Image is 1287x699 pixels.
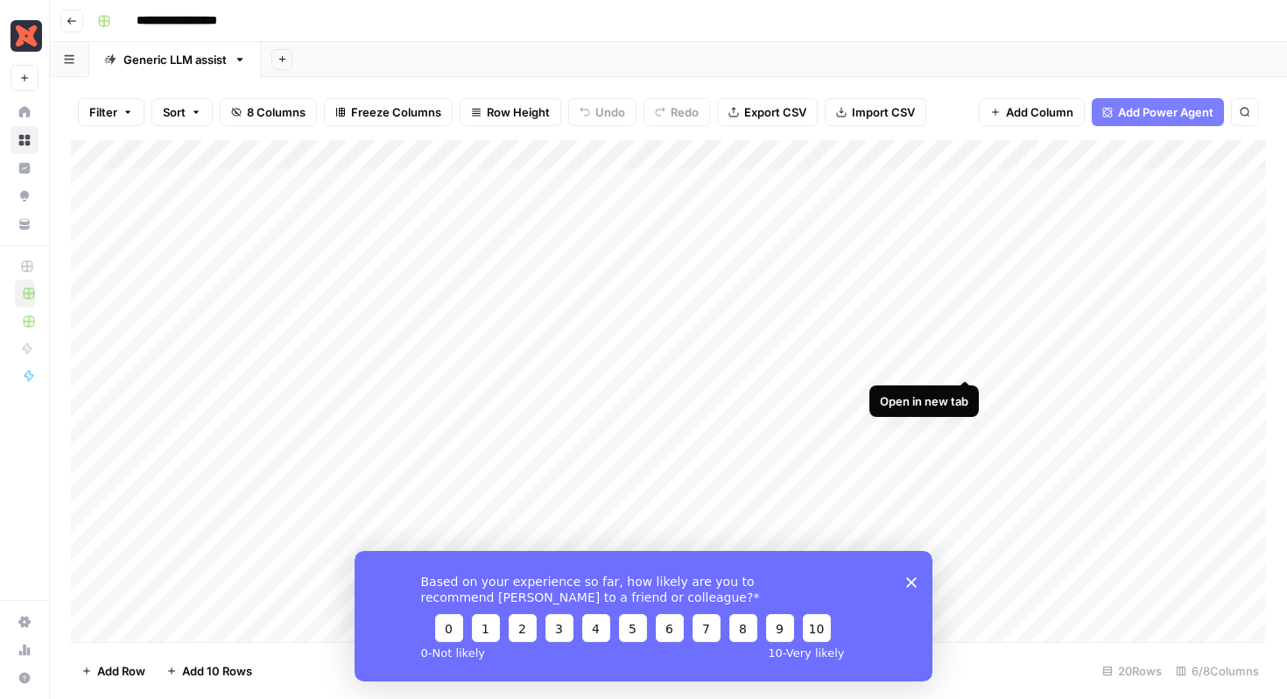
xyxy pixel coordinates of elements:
button: Filter [78,98,144,126]
button: Add Row [71,657,156,685]
button: Help + Support [11,664,39,692]
button: Add Column [979,98,1085,126]
button: Export CSV [717,98,818,126]
div: Open in new tab [880,392,968,410]
span: Add Power Agent [1118,103,1213,121]
span: 8 Columns [247,103,306,121]
span: Add Column [1006,103,1073,121]
button: Sort [151,98,213,126]
div: 6/8 Columns [1169,657,1266,685]
button: Add Power Agent [1092,98,1224,126]
a: Insights [11,154,39,182]
span: Import CSV [852,103,915,121]
span: Row Height [487,103,550,121]
span: Add Row [97,662,145,680]
button: Workspace: Marketing - dbt Labs [11,14,39,58]
div: 20 Rows [1095,657,1169,685]
iframe: Survey from AirOps [355,551,932,681]
button: Add 10 Rows [156,657,263,685]
a: Your Data [11,210,39,238]
button: Freeze Columns [324,98,453,126]
span: Export CSV [744,103,806,121]
a: Opportunities [11,182,39,210]
button: Redo [643,98,710,126]
a: Usage [11,636,39,664]
span: Redo [671,103,699,121]
a: Home [11,98,39,126]
span: Add 10 Rows [182,662,252,680]
button: 8 Columns [220,98,317,126]
a: Settings [11,608,39,636]
button: Undo [568,98,636,126]
button: Import CSV [825,98,926,126]
span: Filter [89,103,117,121]
span: Freeze Columns [351,103,441,121]
a: Generic LLM assist [89,42,261,77]
span: Sort [163,103,186,121]
img: Marketing - dbt Labs Logo [11,20,42,52]
button: Row Height [460,98,561,126]
span: Undo [595,103,625,121]
a: Browse [11,126,39,154]
div: Generic LLM assist [123,51,227,68]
